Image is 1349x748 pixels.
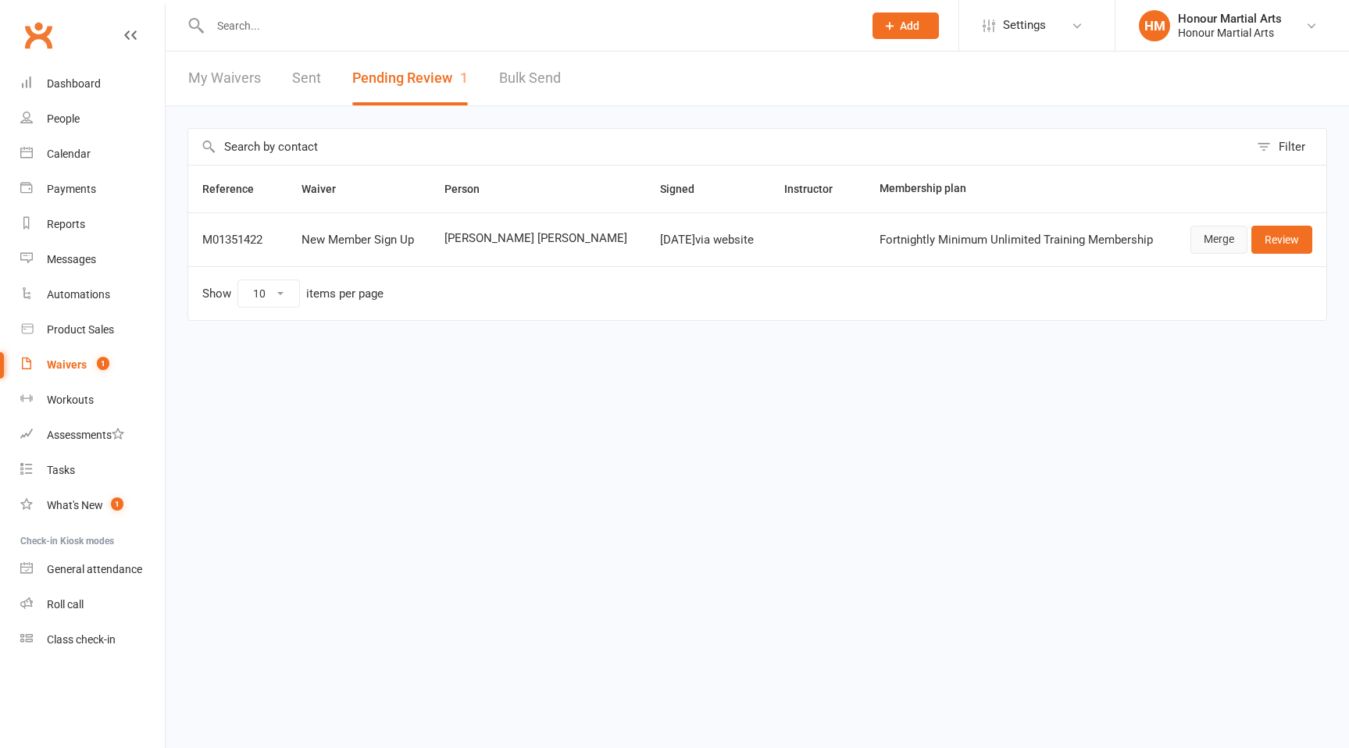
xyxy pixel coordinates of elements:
div: Show [202,280,384,308]
span: Settings [1003,8,1046,43]
a: General attendance kiosk mode [20,552,165,587]
a: Bulk Send [499,52,561,105]
span: 1 [460,69,468,86]
div: Class check-in [47,633,116,646]
button: Reference [202,180,271,198]
span: 1 [97,357,109,370]
button: Pending Review1 [352,52,468,105]
div: Reports [47,218,85,230]
a: Calendar [20,137,165,172]
div: Filter [1279,137,1305,156]
div: Tasks [47,464,75,476]
span: Instructor [784,183,850,195]
div: Honour Martial Arts [1178,26,1282,40]
button: Person [444,180,497,198]
span: Reference [202,183,271,195]
a: Class kiosk mode [20,622,165,657]
th: Membership plan [865,166,1173,212]
span: [PERSON_NAME] [PERSON_NAME] [444,232,631,245]
button: Waiver [302,180,353,198]
a: Dashboard [20,66,165,102]
a: My Waivers [188,52,261,105]
div: What's New [47,499,103,511]
button: Signed [660,180,712,198]
a: Review [1251,226,1312,254]
div: General attendance [47,563,142,575]
a: Payments [20,172,165,207]
div: Waivers [47,358,87,371]
a: Waivers 1 [20,347,165,383]
span: Person [444,183,497,195]
div: Calendar [47,148,91,160]
div: items per page [306,287,384,301]
div: M01351422 [202,233,273,247]
a: Merge [1190,226,1247,254]
div: Payments [47,183,96,195]
span: Waiver [302,183,353,195]
a: Reports [20,207,165,242]
div: [DATE] via website [660,233,756,247]
div: Automations [47,288,110,301]
div: Workouts [47,394,94,406]
a: Assessments [20,418,165,453]
span: 1 [111,497,123,511]
div: Dashboard [47,77,101,90]
div: Product Sales [47,323,114,336]
input: Search by contact [188,129,1249,165]
a: Roll call [20,587,165,622]
span: Signed [660,183,712,195]
div: New Member Sign Up [302,233,417,247]
div: Assessments [47,429,124,441]
a: Product Sales [20,312,165,347]
a: What's New1 [20,488,165,523]
div: People [47,112,80,125]
button: Add [873,12,939,39]
a: Sent [292,52,321,105]
div: Messages [47,253,96,265]
a: Clubworx [19,16,58,55]
a: Tasks [20,453,165,488]
a: Automations [20,277,165,312]
a: Workouts [20,383,165,418]
div: Fortnightly Minimum Unlimited Training Membership [880,233,1159,247]
input: Search... [205,15,852,37]
div: Roll call [47,598,84,611]
a: People [20,102,165,137]
button: Instructor [784,180,850,198]
button: Filter [1249,129,1326,165]
div: Honour Martial Arts [1178,12,1282,26]
span: Add [900,20,919,32]
a: Messages [20,242,165,277]
div: HM [1139,10,1170,41]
